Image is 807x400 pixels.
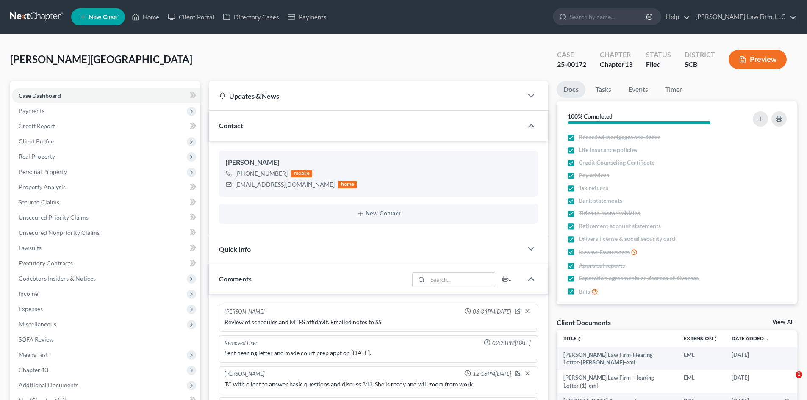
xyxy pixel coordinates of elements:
[12,225,200,240] a: Unsecured Nonpriority Claims
[19,138,54,145] span: Client Profile
[219,245,251,253] span: Quick Info
[12,210,200,225] a: Unsecured Priority Claims
[796,371,802,378] span: 1
[691,9,796,25] a: [PERSON_NAME] Law Firm, LLC
[19,92,61,99] span: Case Dashboard
[729,50,787,69] button: Preview
[579,184,608,192] span: Tax returns
[235,169,288,178] div: [PHONE_NUMBER]
[579,158,654,167] span: Credit Counseling Certificate
[579,287,590,296] span: Bills
[725,347,776,370] td: [DATE]
[473,370,511,378] span: 12:18PM[DATE]
[19,336,54,343] span: SOFA Review
[226,157,531,168] div: [PERSON_NAME]
[19,244,42,251] span: Lawsuits
[12,179,200,195] a: Property Analysis
[772,319,793,325] a: View All
[577,337,582,342] i: unfold_more
[765,337,770,342] i: expand_more
[568,113,613,120] strong: 100% Completed
[646,50,671,60] div: Status
[778,371,799,392] iframe: Intercom live chat
[732,335,770,342] a: Date Added expand_more
[428,273,495,287] input: Search...
[12,256,200,271] a: Executory Contracts
[19,229,100,236] span: Unsecured Nonpriority Claims
[10,53,192,65] span: [PERSON_NAME][GEOGRAPHIC_DATA]
[219,91,513,100] div: Updates & News
[19,107,44,114] span: Payments
[677,370,725,393] td: EML
[225,349,532,357] div: Sent hearing letter and made court prep appt on [DATE].
[19,214,89,221] span: Unsecured Priority Claims
[225,339,258,347] div: Removed User
[625,60,632,68] span: 13
[19,290,38,297] span: Income
[19,275,96,282] span: Codebtors Insiders & Notices
[12,332,200,347] a: SOFA Review
[19,320,56,328] span: Miscellaneous
[19,381,78,389] span: Additional Documents
[19,122,55,130] span: Credit Report
[685,60,715,69] div: SCB
[19,259,73,267] span: Executory Contracts
[725,370,776,393] td: [DATE]
[589,81,618,98] a: Tasks
[557,81,585,98] a: Docs
[557,50,586,60] div: Case
[579,274,699,282] span: Separation agreements or decrees of divorces
[219,121,243,130] span: Contact
[579,261,625,270] span: Appraisal reports
[19,168,67,175] span: Personal Property
[219,9,283,25] a: Directory Cases
[164,9,219,25] a: Client Portal
[557,370,677,393] td: [PERSON_NAME] Law Firm- Hearing Letter (1)-eml
[557,318,611,327] div: Client Documents
[89,14,117,20] span: New Case
[600,60,632,69] div: Chapter
[338,181,357,188] div: home
[557,347,677,370] td: [PERSON_NAME] Law Firm-Hearing Letter-[PERSON_NAME]-eml
[12,240,200,256] a: Lawsuits
[677,347,725,370] td: EML
[563,335,582,342] a: Titleunfold_more
[12,119,200,134] a: Credit Report
[579,234,675,243] span: Drivers license & social security card
[19,199,59,206] span: Secured Claims
[19,351,48,358] span: Means Test
[226,210,531,217] button: New Contact
[600,50,632,60] div: Chapter
[579,196,622,205] span: Bank statements
[557,60,586,69] div: 25-00172
[225,308,265,316] div: [PERSON_NAME]
[646,60,671,69] div: Filed
[473,308,511,316] span: 06:34PM[DATE]
[570,9,647,25] input: Search by name...
[19,153,55,160] span: Real Property
[225,370,265,378] div: [PERSON_NAME]
[662,9,690,25] a: Help
[621,81,655,98] a: Events
[12,195,200,210] a: Secured Claims
[579,146,637,154] span: Life insurance policies
[291,170,312,177] div: mobile
[579,133,660,141] span: Recorded mortgages and deeds
[283,9,331,25] a: Payments
[658,81,689,98] a: Timer
[492,339,531,347] span: 02:21PM[DATE]
[713,337,718,342] i: unfold_more
[579,222,661,230] span: Retirement account statements
[19,305,43,312] span: Expenses
[19,366,48,373] span: Chapter 13
[685,50,715,60] div: District
[579,248,630,257] span: Income Documents
[128,9,164,25] a: Home
[235,180,335,189] div: [EMAIL_ADDRESS][DOMAIN_NAME]
[579,209,640,218] span: Titles to motor vehicles
[19,183,66,190] span: Property Analysis
[225,318,532,326] div: Review of schedules and MTES affidavit. Emailed notes to SS.
[225,380,532,389] div: TC with client to answer basic questions and discuss 341. She is ready and will zoom from work.
[684,335,718,342] a: Extensionunfold_more
[12,88,200,103] a: Case Dashboard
